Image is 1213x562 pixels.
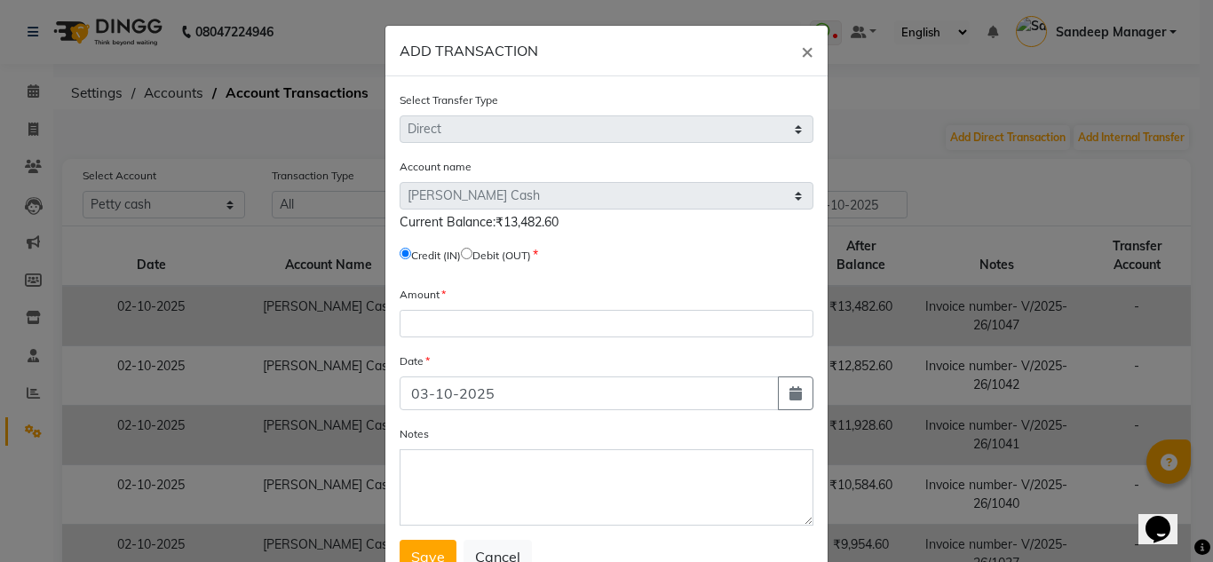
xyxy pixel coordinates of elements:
[472,248,531,264] label: Debit (OUT)
[400,426,429,442] label: Notes
[787,26,828,75] button: Close
[400,159,472,175] label: Account name
[411,248,461,264] label: Credit (IN)
[400,92,498,108] label: Select Transfer Type
[400,214,559,230] span: Current Balance:₹13,482.60
[400,40,538,61] h6: ADD TRANSACTION
[801,37,813,64] span: ×
[400,287,446,303] label: Amount
[1138,491,1195,544] iframe: chat widget
[400,353,430,369] label: Date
